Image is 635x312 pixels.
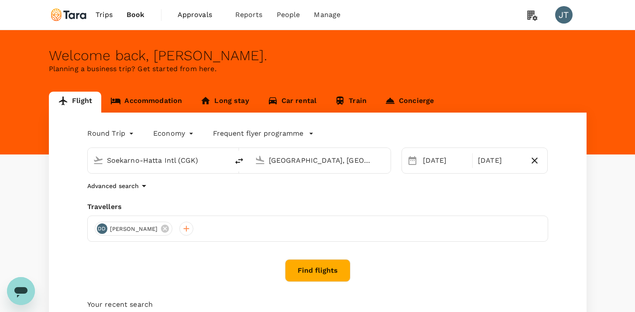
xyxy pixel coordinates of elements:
span: Approvals [178,10,221,20]
p: Planning a business trip? Get started from here. [49,64,587,74]
button: Advanced search [87,181,149,191]
span: [PERSON_NAME] [105,225,163,233]
span: Trips [96,10,113,20]
div: [DATE] [474,152,525,169]
a: Flight [49,92,102,113]
span: Manage [314,10,340,20]
a: Train [326,92,376,113]
a: Concierge [376,92,443,113]
div: Round Trip [87,127,136,141]
input: Going to [269,154,372,167]
img: Tara Climate Ltd [49,5,89,24]
button: Open [384,159,386,161]
div: [DATE] [419,152,470,169]
input: Depart from [107,154,210,167]
p: Your recent search [87,299,548,310]
div: DD [97,223,107,234]
p: Advanced search [87,182,139,190]
div: Welcome back , [PERSON_NAME] . [49,48,587,64]
a: Car rental [258,92,326,113]
button: Open [223,159,224,161]
div: Travellers [87,202,548,212]
p: Frequent flyer programme [213,128,303,139]
button: Frequent flyer programme [213,128,314,139]
a: Long stay [191,92,258,113]
span: People [277,10,300,20]
span: Reports [235,10,263,20]
button: delete [229,151,250,171]
div: DD[PERSON_NAME] [95,222,173,236]
div: JT [555,6,573,24]
span: Book [127,10,145,20]
iframe: Button to launch messaging window [7,277,35,305]
button: Find flights [285,259,350,282]
a: Accommodation [101,92,191,113]
div: Economy [153,127,196,141]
